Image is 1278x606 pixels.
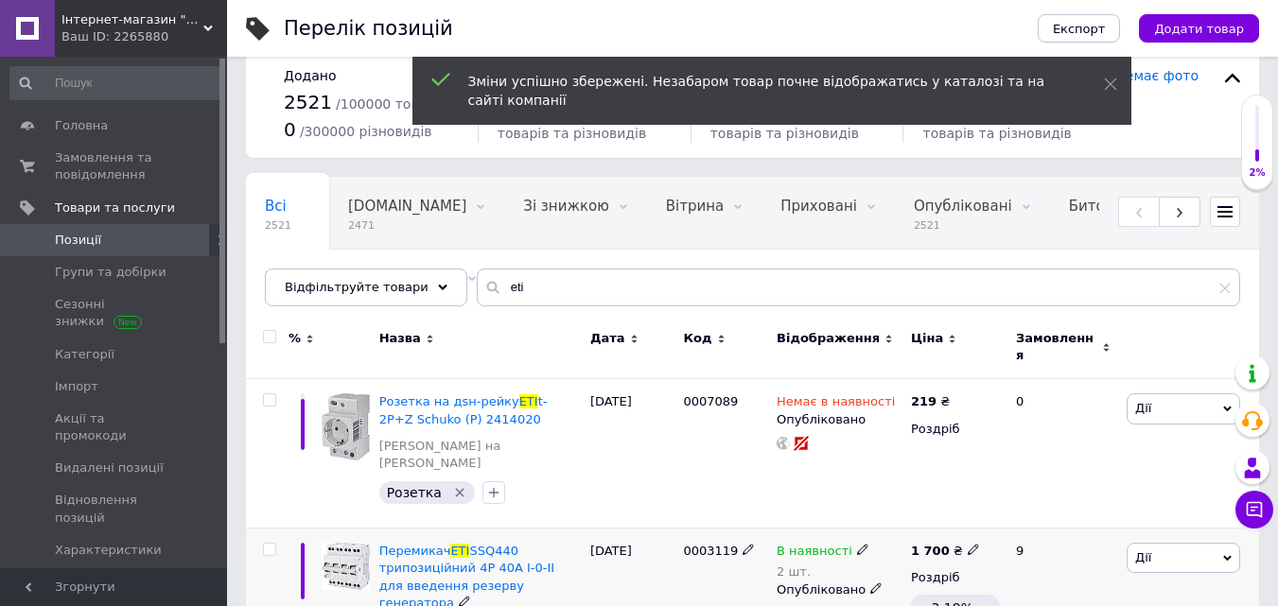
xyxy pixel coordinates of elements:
[55,117,108,134] span: Головна
[519,394,538,408] span: ETI
[246,250,496,321] div: Із заниженою ціною, Опубліковані
[55,542,162,559] span: Характеристики
[61,28,227,45] div: Ваш ID: 2265880
[777,544,852,563] span: В наявності
[911,421,1000,438] div: Роздріб
[289,330,301,347] span: %
[468,72,1057,110] div: Зміни успішно збережені. Незабаром товар почне відображатись у каталозі та на сайті компанії
[498,126,646,141] span: товарів та різновидів
[1069,198,1196,215] span: Битовая техника
[1135,550,1151,564] span: Дії
[666,198,724,215] span: Вітрина
[379,330,421,347] span: Назва
[9,66,223,100] input: Пошук
[477,268,1240,306] input: Пошук по назві позиції, артикулу і пошуковим запитам
[387,485,442,500] span: Розетка
[450,544,469,558] span: ETI
[777,411,902,428] div: Опубліковано
[322,393,370,460] img: Розетка на дин-рейку ETI t-2P+Z Schuko (P) 2414020
[683,544,738,558] span: 0003119
[379,394,548,425] span: t-2P+Z Schuko (P) 2414020
[55,264,166,281] span: Групи та добірки
[55,459,164,476] span: Видалені позиції
[55,492,175,526] span: Відновлення позицій
[911,394,937,408] b: 219
[1115,68,1199,83] a: Немає фото
[683,330,711,347] span: Код
[379,394,519,408] span: Розетка на дsн-рейку
[1005,379,1122,528] div: 0
[55,149,175,183] span: Замовлення та повідомлення
[1139,14,1259,43] button: Додати товар
[55,199,175,216] span: Товари та послуги
[379,394,548,425] a: Розетка на дsн-рейкуETIt-2P+Z Schuko (P) 2414020
[683,394,738,408] span: 0007089
[265,198,287,215] span: Всі
[285,280,429,294] span: Відфільтруйте товари
[914,198,1012,215] span: Опубліковані
[55,378,98,395] span: Імпорт
[914,218,1012,233] span: 2521
[1154,22,1244,36] span: Додати товар
[922,126,1071,141] span: товарів та різновидів
[55,346,114,363] span: Категорії
[911,543,980,560] div: ₴
[1235,491,1273,528] button: Чат з покупцем
[777,564,869,579] div: 2 шт.
[265,218,291,233] span: 2521
[284,68,336,83] span: Додано
[379,438,581,472] a: [PERSON_NAME] на [PERSON_NAME]
[348,218,466,233] span: 2471
[348,198,466,215] span: [DOMAIN_NAME]
[911,544,950,558] b: 1 700
[284,91,332,113] span: 2521
[379,544,451,558] span: Перемикач
[523,198,608,215] span: Зі знижкою
[911,393,950,410] div: ₴
[452,485,467,500] svg: Видалити мітку
[55,410,175,444] span: Акції та промокоди
[55,296,175,330] span: Сезонні знижки
[911,330,943,347] span: Ціна
[1242,166,1272,180] div: 2%
[1053,22,1106,36] span: Експорт
[780,198,857,215] span: Приховані
[777,581,902,598] div: Опубліковано
[336,96,446,112] span: / 100000 товарів
[55,232,101,249] span: Позиції
[590,330,625,347] span: Дата
[1135,401,1151,415] span: Дії
[777,330,880,347] span: Відображення
[911,569,1000,586] div: Роздріб
[61,11,203,28] span: Інтернет-магазин "ELECTRONICS"
[1038,14,1121,43] button: Експорт
[265,269,458,286] span: Із заниженою ціною, Оп...
[284,118,296,141] span: 0
[586,379,679,528] div: [DATE]
[777,394,895,414] span: Немає в наявності
[300,124,432,139] span: / 300000 різновидів
[1016,330,1097,364] span: Замовлення
[710,126,859,141] span: товарів та різновидів
[322,543,370,590] img: Переключатель ETI SSQ440 трехпозиционный 4P 40А I-0-II для введения резерва генератора
[284,19,453,39] div: Перелік позицій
